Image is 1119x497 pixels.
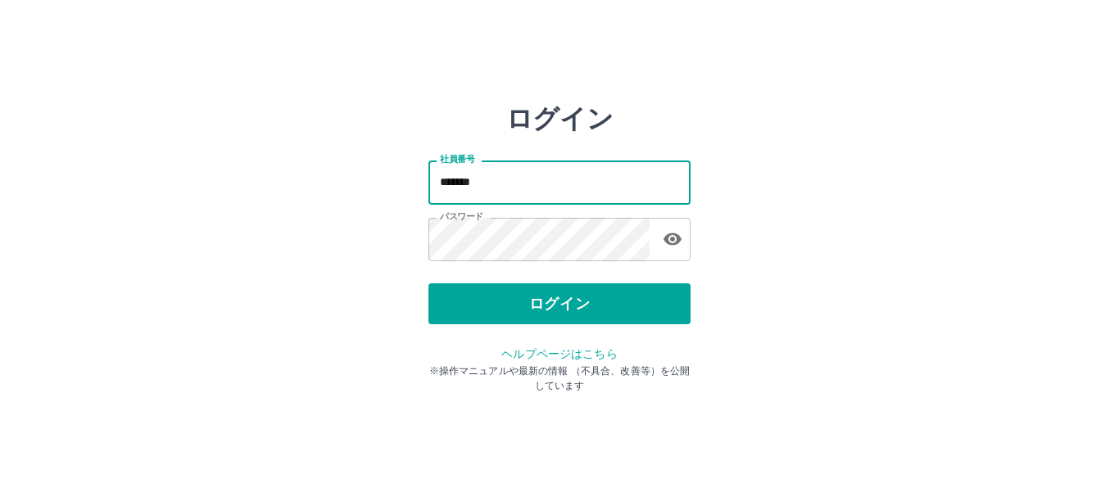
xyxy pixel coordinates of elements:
p: ※操作マニュアルや最新の情報 （不具合、改善等）を公開しています [428,364,691,393]
label: 社員番号 [440,153,474,165]
a: ヘルプページはこちら [501,347,617,360]
label: パスワード [440,210,483,223]
h2: ログイン [506,103,614,134]
button: ログイン [428,283,691,324]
